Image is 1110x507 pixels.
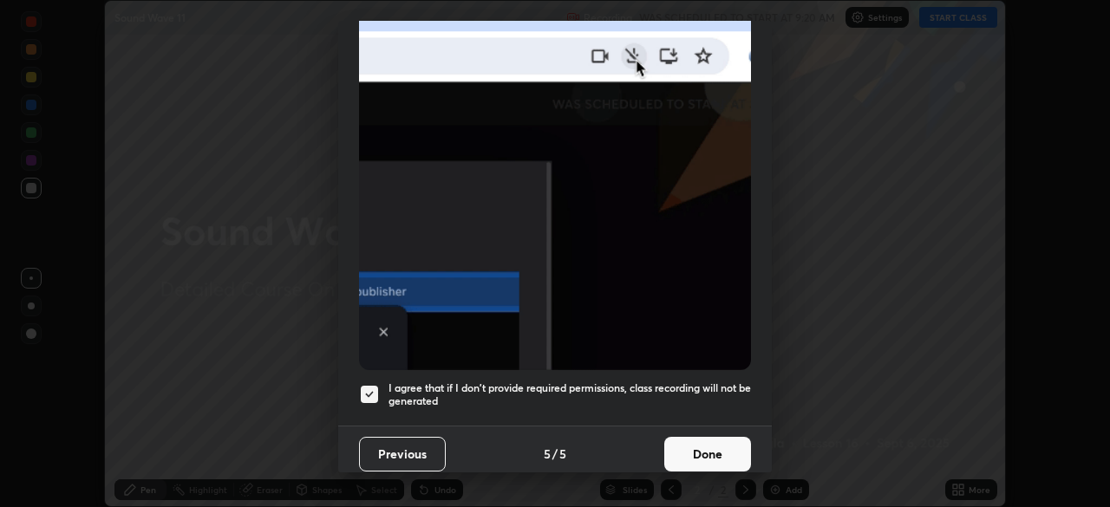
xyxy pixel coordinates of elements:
[559,445,566,463] h4: 5
[664,437,751,471] button: Done
[388,381,751,408] h5: I agree that if I don't provide required permissions, class recording will not be generated
[544,445,551,463] h4: 5
[359,437,446,471] button: Previous
[552,445,558,463] h4: /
